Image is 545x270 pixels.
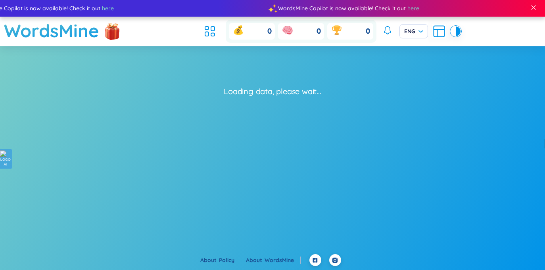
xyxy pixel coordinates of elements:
span: 0 [317,27,321,36]
a: Policy [219,257,241,264]
span: 0 [267,27,272,36]
a: WordsMine [4,17,99,45]
div: Loading data, please wait... [224,86,321,97]
span: here [400,4,412,13]
span: ENG [404,27,423,35]
span: here [95,4,107,13]
img: flashSalesIcon.a7f4f837.png [104,20,120,44]
a: WordsMine [265,257,301,264]
div: About [246,256,301,264]
span: 0 [366,27,370,36]
div: About [200,256,241,264]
